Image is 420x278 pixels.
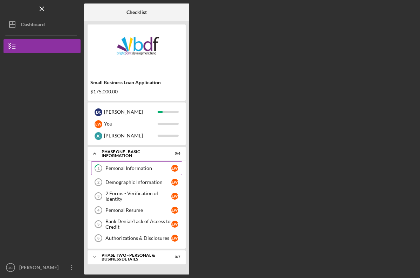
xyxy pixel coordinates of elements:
div: E W [171,221,178,228]
div: E W [95,120,102,128]
button: JC[PERSON_NAME] [4,261,81,275]
div: E W [171,207,178,214]
div: You [104,118,158,130]
tspan: 1 [97,166,99,171]
img: Product logo [88,28,186,70]
div: Bank Denial/Lack of Access to Credit [105,219,171,230]
text: JC [8,266,13,270]
div: [PERSON_NAME] [104,106,158,118]
a: 32 Forms - Verification of IdentityEW [91,189,182,203]
div: E W [171,193,178,200]
b: Checklist [126,9,147,15]
div: Phase One - Basic Information [102,150,163,158]
div: J C [95,132,102,140]
a: 2Demographic InformationEW [91,175,182,189]
div: [PERSON_NAME] [18,261,63,276]
div: D C [95,108,102,116]
div: Dashboard [21,17,45,33]
div: Small Business Loan Application [90,80,183,85]
div: Demographic Information [105,179,171,185]
div: 0 / 6 [168,151,180,156]
div: 2 Forms - Verification of Identity [105,191,171,202]
tspan: 2 [97,180,99,184]
tspan: 5 [97,222,99,226]
a: 4Personal ResumeEW [91,203,182,217]
button: Dashboard [4,17,81,31]
a: 5Bank Denial/Lack of Access to CreditEW [91,217,182,231]
div: Personal Information [105,165,171,171]
div: PHASE TWO - PERSONAL & BUSINESS DETAILS [102,253,163,261]
a: 6Authorizations & DisclosuresEW [91,231,182,245]
tspan: 4 [97,208,100,212]
div: Authorizations & Disclosures [105,235,171,241]
div: $175,000.00 [90,89,183,94]
div: Personal Resume [105,207,171,213]
div: [PERSON_NAME] [104,130,158,142]
tspan: 3 [97,194,99,198]
a: 1Personal InformationEW [91,161,182,175]
div: E W [171,165,178,172]
div: E W [171,235,178,242]
tspan: 6 [97,236,99,240]
div: E W [171,179,178,186]
div: 0 / 7 [168,255,180,259]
